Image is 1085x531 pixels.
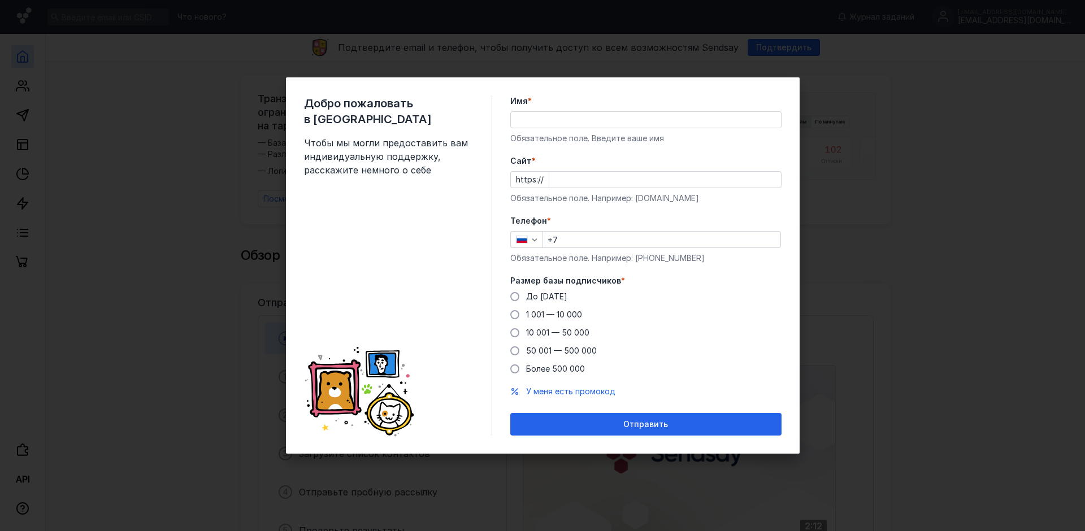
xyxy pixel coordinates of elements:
[510,253,782,264] div: Обязательное поле. Например: [PHONE_NUMBER]
[510,193,782,204] div: Обязательное поле. Например: [DOMAIN_NAME]
[304,136,474,177] span: Чтобы мы могли предоставить вам индивидуальную поддержку, расскажите немного о себе
[623,420,668,429] span: Отправить
[510,215,547,227] span: Телефон
[526,310,582,319] span: 1 001 — 10 000
[526,386,615,396] span: У меня есть промокод
[510,275,621,286] span: Размер базы подписчиков
[510,413,782,436] button: Отправить
[304,95,474,127] span: Добро пожаловать в [GEOGRAPHIC_DATA]
[510,95,528,107] span: Имя
[526,291,567,301] span: До [DATE]
[510,155,532,167] span: Cайт
[526,346,597,355] span: 50 001 — 500 000
[526,386,615,397] button: У меня есть промокод
[526,364,585,373] span: Более 500 000
[526,328,589,337] span: 10 001 — 50 000
[510,133,782,144] div: Обязательное поле. Введите ваше имя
